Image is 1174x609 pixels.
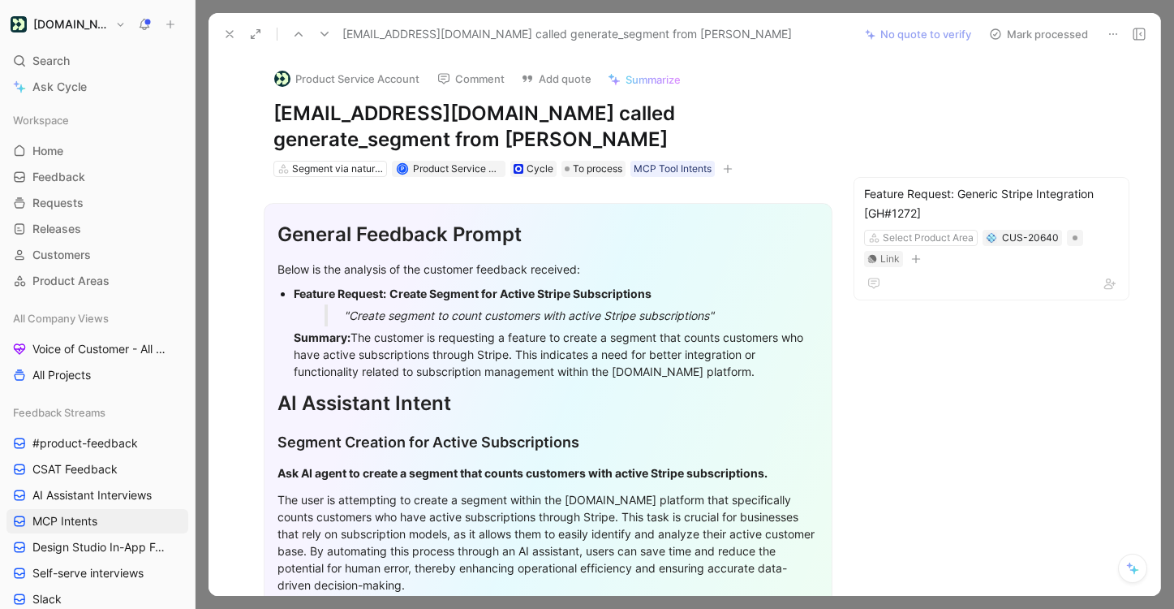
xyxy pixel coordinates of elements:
span: Summarize [626,72,681,87]
span: Releases [32,221,81,237]
div: MCP Tool Intents [634,161,712,177]
span: MCP Intents [32,513,97,529]
span: Slack [32,591,62,607]
a: All Projects [6,363,188,387]
div: AI Assistant Intent [277,389,819,418]
span: Design Studio In-App Feedback [32,539,169,555]
div: Feedback Streams [6,400,188,425]
a: Home [6,139,188,163]
span: Requests [32,195,84,211]
span: Customers [32,247,91,263]
a: #product-feedback [6,431,188,456]
div: General Feedback Prompt [277,220,819,249]
div: CUS-20640 [1002,230,1059,246]
span: All Company Views [13,310,109,326]
img: logo [274,71,290,87]
a: Voice of Customer - All Areas [6,337,188,361]
div: Segment Creation for Active Subscriptions [277,431,819,453]
a: CSAT Feedback [6,457,188,482]
div: Workspace [6,108,188,132]
a: AI Assistant Interviews [6,483,188,508]
div: The user is attempting to create a segment within the [DOMAIN_NAME] platform that specifically co... [277,491,819,594]
span: To process [573,161,622,177]
span: CSAT Feedback [32,461,118,477]
div: Search [6,49,188,73]
span: Self-serve interviews [32,565,144,581]
a: Design Studio In-App Feedback [6,535,188,559]
strong: Ask AI agent to create a segment that counts customers with active Stripe subscriptions. [277,466,768,480]
h1: [EMAIL_ADDRESS][DOMAIN_NAME] called generate_segment from [PERSON_NAME] [273,101,823,153]
a: MCP Intents [6,509,188,533]
div: Cycle [527,161,553,177]
div: The customer is requesting a feature to create a segment that counts customers who have active su... [294,329,819,380]
strong: Feature Request: [294,287,386,300]
div: P [398,164,406,173]
span: AI Assistant Interviews [32,487,152,503]
div: Select Product Area [883,230,974,246]
div: All Company Views [6,306,188,330]
button: 💠 [986,232,997,244]
a: Releases [6,217,188,241]
a: Ask Cycle [6,75,188,99]
span: Feedback [32,169,85,185]
span: Feedback Streams [13,404,105,421]
button: Mark processed [982,23,1095,45]
a: Self-serve interviews [6,561,188,585]
button: Summarize [600,68,688,91]
span: Voice of Customer - All Areas [32,341,167,357]
a: Requests [6,191,188,215]
span: Search [32,51,70,71]
button: Comment [430,67,512,90]
span: Product Areas [32,273,110,289]
span: Ask Cycle [32,77,87,97]
span: All Projects [32,367,91,383]
div: Segment via natural language [292,161,383,177]
div: "Create segment to count customers with active Stripe subscriptions" [344,307,807,324]
button: Add quote [514,67,599,90]
button: Customer.io[DOMAIN_NAME] [6,13,130,36]
a: Customers [6,243,188,267]
img: Customer.io [11,16,27,32]
strong: Summary: [294,330,350,344]
div: All Company ViewsVoice of Customer - All AreasAll Projects [6,306,188,387]
span: Workspace [13,112,69,128]
div: Feature Request: Generic Stripe Integration [GH#1272] [864,184,1119,223]
div: To process [561,161,626,177]
button: logoProduct Service Account [267,67,427,91]
button: No quote to verify [858,23,978,45]
a: Feedback [6,165,188,189]
span: Product Service Account [413,162,527,175]
div: Link [880,251,900,267]
span: #product-feedback [32,435,138,451]
h1: [DOMAIN_NAME] [33,17,109,32]
img: 💠 [987,233,996,243]
strong: Create Segment for Active Stripe Subscriptions [389,287,652,300]
span: Home [32,143,63,159]
a: Product Areas [6,269,188,293]
div: Below is the analysis of the customer feedback received: [277,261,819,278]
span: [EMAIL_ADDRESS][DOMAIN_NAME] called generate_segment from [PERSON_NAME] [342,24,792,44]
